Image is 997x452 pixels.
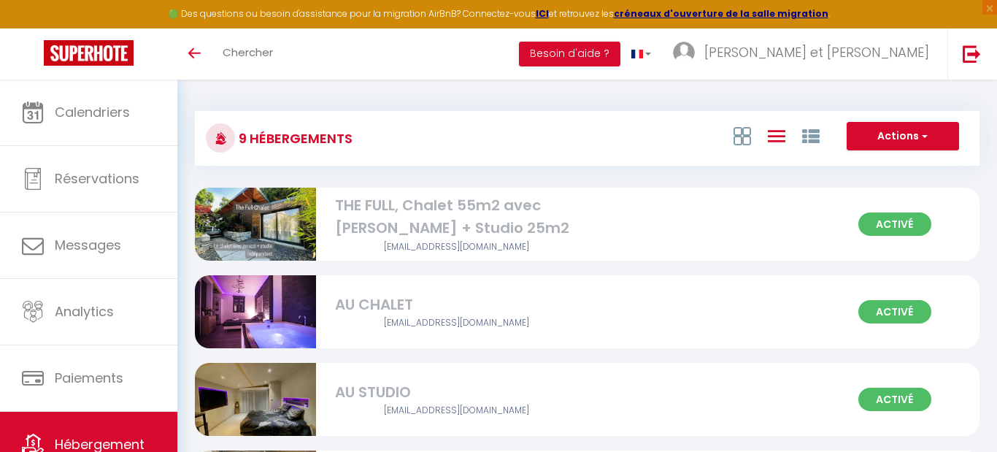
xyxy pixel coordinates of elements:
div: Airbnb [335,240,577,254]
a: ICI [536,7,549,20]
button: Actions [847,122,959,151]
img: logout [963,45,981,63]
span: Messages [55,236,121,254]
span: [PERSON_NAME] et [PERSON_NAME] [704,43,929,61]
a: Vue en Box [734,123,751,148]
span: Calendriers [55,103,130,121]
div: AU CHALET [335,294,577,316]
a: Vue par Groupe [802,123,820,148]
img: ... [673,42,695,64]
div: Airbnb [335,404,577,418]
div: AU STUDIO [335,381,577,404]
span: Activé [858,212,931,236]
div: THE FULL, Chalet 55m2 avec [PERSON_NAME] + Studio 25m2 [335,194,577,240]
a: ... [PERSON_NAME] et [PERSON_NAME] [662,28,947,80]
a: Chercher [212,28,284,80]
img: Super Booking [44,40,134,66]
span: Activé [858,388,931,411]
h3: 9 Hébergements [235,122,353,155]
span: Réservations [55,169,139,188]
div: Airbnb [335,316,577,330]
span: Paiements [55,369,123,387]
span: Activé [858,300,931,323]
span: Analytics [55,302,114,321]
a: créneaux d'ouverture de la salle migration [614,7,828,20]
span: Chercher [223,45,273,60]
button: Besoin d'aide ? [519,42,620,66]
a: Vue en Liste [768,123,785,148]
